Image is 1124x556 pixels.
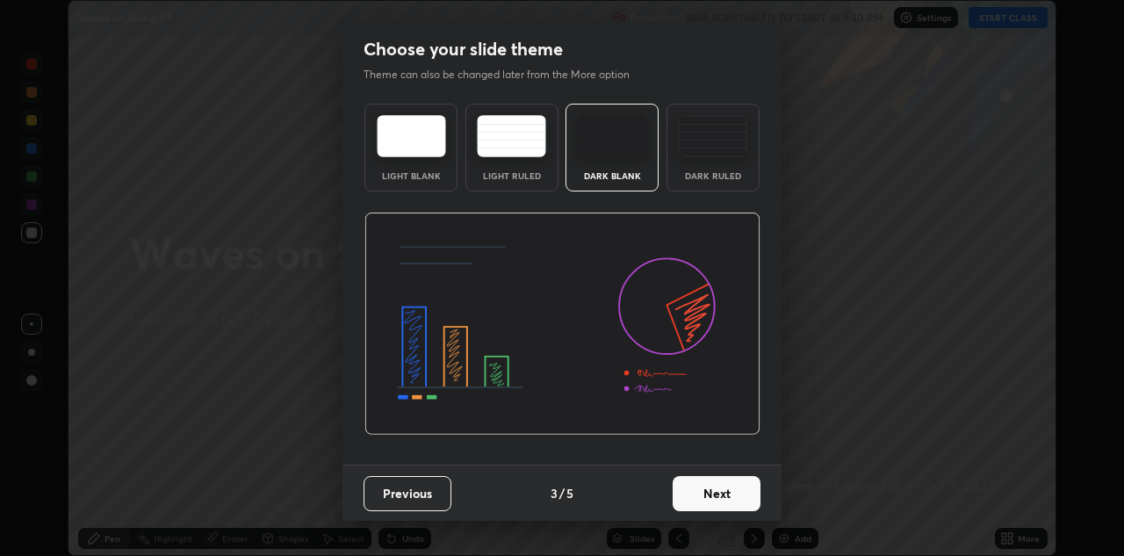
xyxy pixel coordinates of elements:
img: darkRuledTheme.de295e13.svg [678,115,747,157]
img: lightTheme.e5ed3b09.svg [377,115,446,157]
img: darkThemeBanner.d06ce4a2.svg [364,213,760,436]
div: Light Ruled [477,171,547,180]
h4: / [559,484,565,502]
h4: 5 [566,484,573,502]
h4: 3 [551,484,558,502]
h2: Choose your slide theme [364,38,563,61]
div: Dark Ruled [678,171,748,180]
img: darkTheme.f0cc69e5.svg [578,115,647,157]
button: Next [673,476,760,511]
img: lightRuledTheme.5fabf969.svg [477,115,546,157]
button: Previous [364,476,451,511]
div: Light Blank [376,171,446,180]
p: Theme can also be changed later from the More option [364,67,648,83]
div: Dark Blank [577,171,647,180]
